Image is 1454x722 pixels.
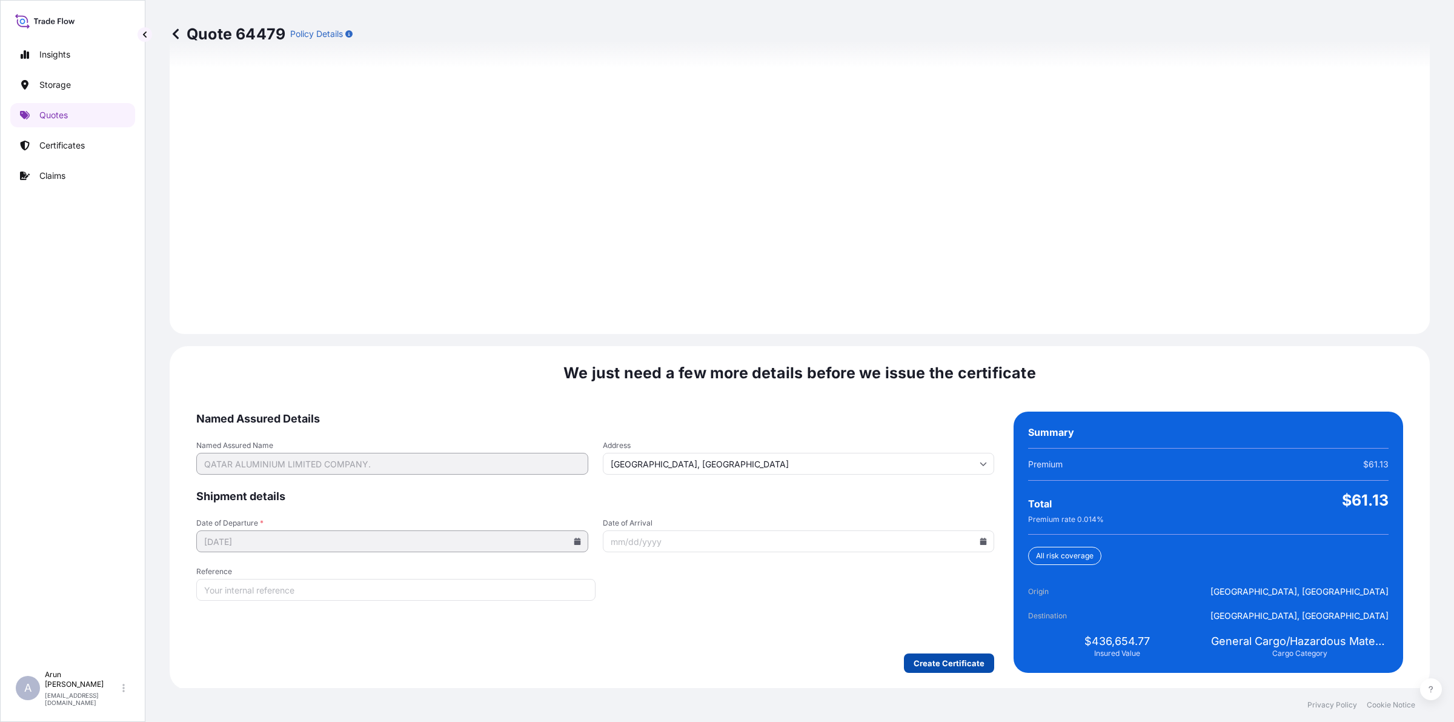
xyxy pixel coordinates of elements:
span: A [24,682,32,694]
p: Certificates [39,139,85,152]
span: We just need a few more details before we issue the certificate [563,363,1036,383]
button: Create Certificate [904,653,994,673]
span: Summary [1028,426,1074,438]
span: Total [1028,498,1052,510]
span: General Cargo/Hazardous Material [1211,634,1389,649]
p: Create Certificate [914,657,984,669]
p: [EMAIL_ADDRESS][DOMAIN_NAME] [45,692,120,706]
span: Address [603,441,995,450]
a: Claims [10,164,135,188]
input: Cargo owner address [603,453,995,475]
span: Date of Arrival [603,518,995,528]
span: $436,654.77 [1084,634,1150,649]
p: Arun [PERSON_NAME] [45,670,120,689]
p: Storage [39,79,71,91]
span: Shipment details [196,489,994,504]
input: mm/dd/yyyy [603,530,995,552]
span: Destination [1028,610,1096,622]
span: $61.13 [1363,458,1389,470]
span: Named Assured Name [196,441,588,450]
span: Premium [1028,458,1063,470]
p: Claims [39,170,65,182]
a: Certificates [10,133,135,158]
input: mm/dd/yyyy [196,530,588,552]
span: [GEOGRAPHIC_DATA], [GEOGRAPHIC_DATA] [1210,586,1389,598]
span: Date of Departure [196,518,588,528]
a: Storage [10,73,135,97]
span: [GEOGRAPHIC_DATA], [GEOGRAPHIC_DATA] [1210,610,1389,622]
a: Cookie Notice [1367,700,1415,710]
span: Premium rate 0.014 % [1028,515,1104,524]
span: Cargo Category [1272,649,1327,658]
a: Quotes [10,103,135,127]
input: Your internal reference [196,579,596,601]
span: $61.13 [1342,490,1389,510]
p: Insights [39,48,70,61]
p: Policy Details [290,28,343,40]
div: All risk coverage [1028,547,1101,565]
span: Insured Value [1094,649,1140,658]
a: Insights [10,42,135,67]
a: Privacy Policy [1307,700,1357,710]
p: Quotes [39,109,68,121]
p: Quote 64479 [170,24,285,44]
span: Reference [196,567,596,577]
span: Named Assured Details [196,412,994,426]
span: Origin [1028,586,1096,598]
